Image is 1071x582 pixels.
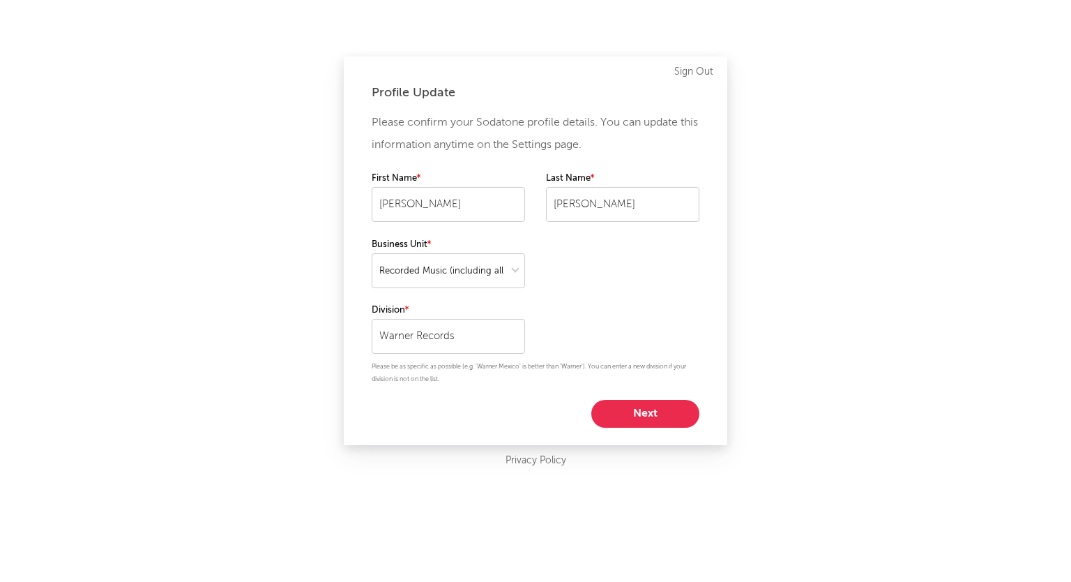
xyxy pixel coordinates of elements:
[506,452,566,470] a: Privacy Policy
[674,64,713,80] a: Sign Out
[372,302,525,319] label: Division
[546,187,699,222] input: Your last name
[372,319,525,354] input: Your division
[372,237,525,253] label: Business Unit
[372,361,699,386] p: Please be as specific as possible (e.g. 'Warner Mexico' is better than 'Warner'). You can enter a...
[372,84,699,101] div: Profile Update
[591,400,699,428] button: Next
[372,170,525,187] label: First Name
[546,170,699,187] label: Last Name
[372,187,525,222] input: Your first name
[372,112,699,156] p: Please confirm your Sodatone profile details. You can update this information anytime on the Sett...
